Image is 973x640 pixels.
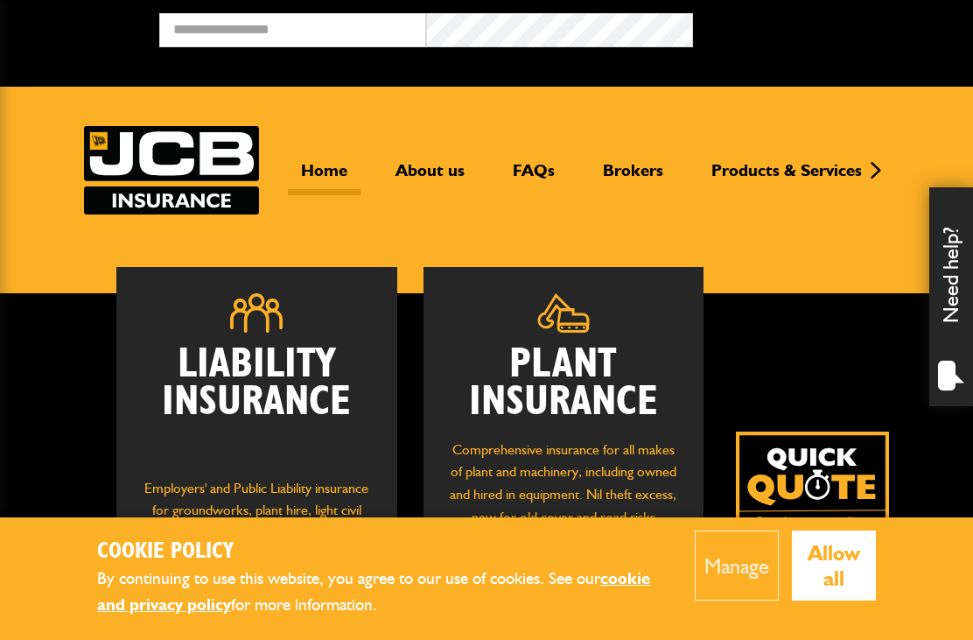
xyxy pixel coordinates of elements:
[693,13,960,40] button: Broker Login
[84,126,259,215] img: JCB Insurance Services logo
[143,477,370,628] p: Employers' and Public Liability insurance for groundworks, plant hire, light civil engineering, d...
[590,160,676,195] a: Brokers
[450,439,677,551] p: Comprehensive insurance for all makes of plant and machinery, including owned and hired in equipm...
[929,187,973,406] div: Need help?
[97,538,668,566] h2: Cookie Policy
[288,160,360,195] a: Home
[97,566,668,619] p: By continuing to use this website, you agree to our use of cookies. See our for more information.
[143,346,370,460] h2: Liability Insurance
[695,531,779,601] button: Manage
[736,432,889,585] a: Get your insurance quote isn just 2-minutes
[736,432,889,585] img: Quick Quote
[698,160,875,195] a: Products & Services
[450,346,677,421] h2: Plant Insurance
[792,531,877,601] button: Allow all
[500,160,568,195] a: FAQs
[382,160,478,195] a: About us
[84,126,259,215] a: JCB Insurance Services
